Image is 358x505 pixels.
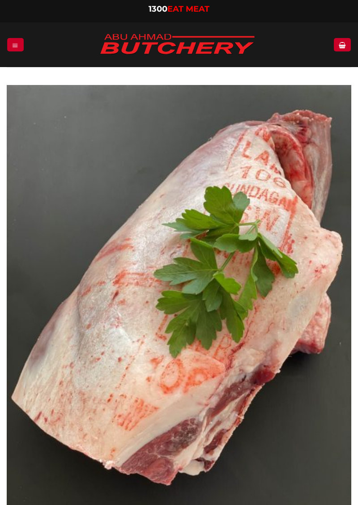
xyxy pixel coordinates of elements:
a: 1300EAT MEAT [149,4,209,14]
a: Menu [7,38,23,51]
img: Abu Ahmad Butchery [92,28,262,62]
span: 1300 [149,4,167,14]
a: View cart [334,38,350,51]
span: EAT MEAT [167,4,209,14]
